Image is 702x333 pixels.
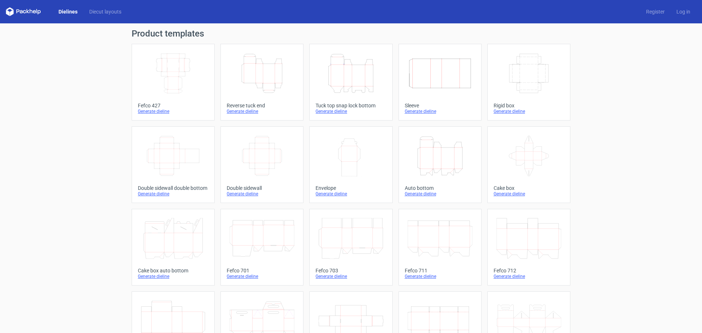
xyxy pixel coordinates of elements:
[227,103,297,108] div: Reverse tuck end
[132,126,215,203] a: Double sidewall double bottomGenerate dieline
[487,209,570,286] a: Fefco 712Generate dieline
[53,8,83,15] a: Dielines
[487,126,570,203] a: Cake boxGenerate dieline
[138,191,208,197] div: Generate dieline
[316,103,386,108] div: Tuck top snap lock bottom
[132,44,215,120] a: Fefco 427Generate dieline
[405,273,475,279] div: Generate dieline
[494,273,564,279] div: Generate dieline
[494,103,564,108] div: Rigid box
[399,126,482,203] a: Auto bottomGenerate dieline
[671,8,696,15] a: Log in
[494,185,564,191] div: Cake box
[220,126,303,203] a: Double sidewallGenerate dieline
[227,273,297,279] div: Generate dieline
[316,268,386,273] div: Fefco 703
[405,108,475,114] div: Generate dieline
[309,209,392,286] a: Fefco 703Generate dieline
[138,108,208,114] div: Generate dieline
[316,273,386,279] div: Generate dieline
[83,8,127,15] a: Diecut layouts
[399,209,482,286] a: Fefco 711Generate dieline
[227,268,297,273] div: Fefco 701
[405,268,475,273] div: Fefco 711
[138,103,208,108] div: Fefco 427
[316,185,386,191] div: Envelope
[132,29,570,38] h1: Product templates
[227,108,297,114] div: Generate dieline
[309,126,392,203] a: EnvelopeGenerate dieline
[316,108,386,114] div: Generate dieline
[405,103,475,108] div: Sleeve
[316,191,386,197] div: Generate dieline
[132,209,215,286] a: Cake box auto bottomGenerate dieline
[494,268,564,273] div: Fefco 712
[405,185,475,191] div: Auto bottom
[138,273,208,279] div: Generate dieline
[138,268,208,273] div: Cake box auto bottom
[227,185,297,191] div: Double sidewall
[494,108,564,114] div: Generate dieline
[220,209,303,286] a: Fefco 701Generate dieline
[227,191,297,197] div: Generate dieline
[138,185,208,191] div: Double sidewall double bottom
[399,44,482,120] a: SleeveGenerate dieline
[220,44,303,120] a: Reverse tuck endGenerate dieline
[487,44,570,120] a: Rigid boxGenerate dieline
[405,191,475,197] div: Generate dieline
[640,8,671,15] a: Register
[309,44,392,120] a: Tuck top snap lock bottomGenerate dieline
[494,191,564,197] div: Generate dieline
